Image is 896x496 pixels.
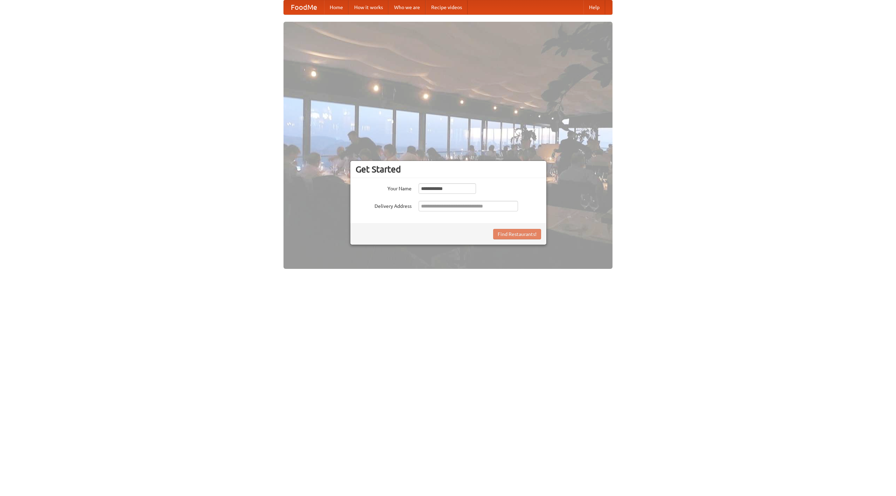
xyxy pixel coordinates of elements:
button: Find Restaurants! [493,229,541,239]
a: Help [583,0,605,14]
a: Recipe videos [426,0,468,14]
a: How it works [349,0,388,14]
label: Delivery Address [356,201,412,210]
a: Home [324,0,349,14]
h3: Get Started [356,164,541,175]
a: Who we are [388,0,426,14]
label: Your Name [356,183,412,192]
a: FoodMe [284,0,324,14]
